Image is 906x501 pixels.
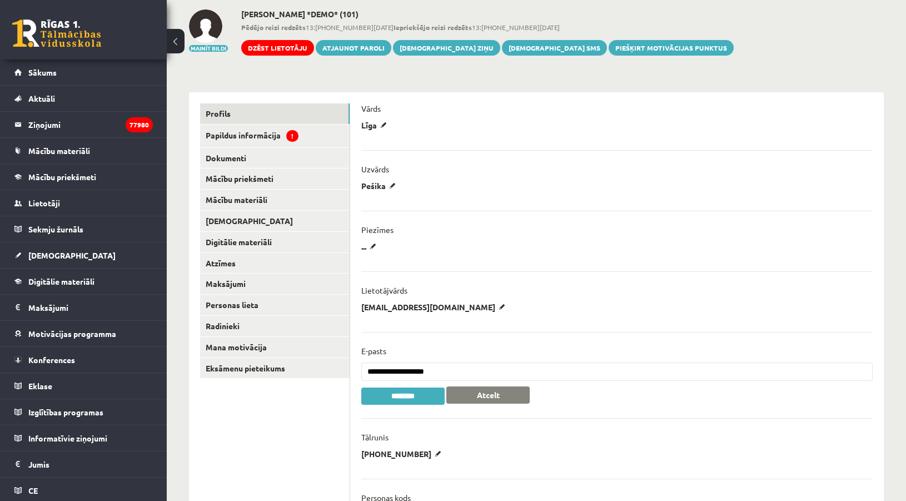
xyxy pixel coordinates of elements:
a: Eklase [14,373,153,399]
span: 13:[PHONE_NUMBER][DATE] 13:[PHONE_NUMBER][DATE] [241,22,734,32]
span: Izglītības programas [28,407,103,417]
span: Jumis [28,459,49,469]
a: Informatīvie ziņojumi [14,425,153,451]
a: Digitālie materiāli [200,232,350,252]
span: Sekmju žurnāls [28,224,83,234]
span: Lietotāji [28,198,60,208]
a: Mācību priekšmeti [14,164,153,190]
a: Piešķirt motivācijas punktus [609,40,734,56]
p: Pešika [361,181,400,191]
a: Konferences [14,347,153,373]
span: [DEMOGRAPHIC_DATA] [28,250,116,260]
a: Ziņojumi77980 [14,112,153,137]
a: Maksājumi [200,274,350,294]
a: Mācību materiāli [14,138,153,163]
p: Tālrunis [361,432,389,442]
a: Personas lieta [200,295,350,315]
b: Iepriekšējo reizi redzēts [394,23,472,32]
a: Mācību priekšmeti [200,168,350,189]
p: E-pasts [361,346,386,356]
a: Izglītības programas [14,399,153,425]
p: Līga [361,120,391,130]
span: ! [286,130,298,142]
p: [PHONE_NUMBER] [361,449,445,459]
span: Informatīvie ziņojumi [28,433,107,443]
span: Mācību materiāli [28,146,90,156]
p: Piezīmes [361,225,394,235]
a: Sākums [14,59,153,85]
p: Lietotājvārds [361,285,407,295]
a: Atjaunot paroli [316,40,391,56]
a: [DEMOGRAPHIC_DATA] SMS [502,40,607,56]
a: Papildus informācija! [200,125,350,147]
span: Konferences [28,355,75,365]
a: [DEMOGRAPHIC_DATA] ziņu [393,40,500,56]
a: Eksāmenu pieteikums [200,358,350,379]
a: Atzīmes [200,253,350,274]
i: 77980 [126,117,153,132]
legend: Maksājumi [28,295,153,320]
a: Dzēst lietotāju [241,40,314,56]
a: Radinieki [200,316,350,336]
button: Mainīt bildi [189,45,228,52]
a: Motivācijas programma [14,321,153,346]
a: Aktuāli [14,86,153,111]
legend: Ziņojumi [28,112,153,137]
a: Jumis [14,452,153,477]
a: Digitālie materiāli [14,269,153,294]
a: Lietotāji [14,190,153,216]
a: Rīgas 1. Tālmācības vidusskola [12,19,101,47]
a: [DEMOGRAPHIC_DATA] [14,242,153,268]
span: Aktuāli [28,93,55,103]
span: Sākums [28,67,57,77]
button: Atcelt [446,386,530,404]
a: Dokumenti [200,148,350,168]
a: Sekmju žurnāls [14,216,153,242]
p: Uzvārds [361,164,389,174]
a: Mana motivācija [200,337,350,358]
span: Digitālie materiāli [28,276,94,286]
p: [EMAIL_ADDRESS][DOMAIN_NAME] [361,302,509,312]
a: [DEMOGRAPHIC_DATA] [200,211,350,231]
span: CE [28,485,38,495]
img: Līga Pešika [189,9,222,43]
span: Eklase [28,381,52,391]
p: Vārds [361,103,381,113]
span: Mācību priekšmeti [28,172,96,182]
b: Pēdējo reizi redzēts [241,23,306,32]
a: Mācību materiāli [200,190,350,210]
span: Motivācijas programma [28,329,116,339]
a: Profils [200,103,350,124]
a: Maksājumi [14,295,153,320]
p: ... [361,241,380,251]
h2: [PERSON_NAME] *DEMO* (101) [241,9,734,19]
